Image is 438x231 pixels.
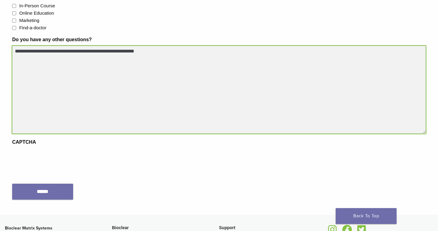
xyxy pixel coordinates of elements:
label: CAPTCHA [12,139,36,146]
span: Support [219,225,235,230]
label: Do you have any other questions? [12,36,92,43]
label: Online Education [19,10,54,17]
iframe: reCAPTCHA [12,148,105,172]
label: Find-a-doctor [19,24,46,31]
label: Marketing [19,17,39,24]
strong: Bioclear Matrix Systems [5,226,52,231]
a: Back To Top [336,208,397,224]
span: Bioclear [112,225,129,230]
label: In-Person Course [19,2,55,9]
